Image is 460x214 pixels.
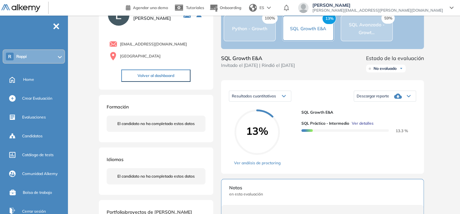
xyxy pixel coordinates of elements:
[322,13,336,24] span: 13%
[301,109,411,115] span: SQL Growth E&A
[220,5,241,10] span: Onboarding
[120,41,187,47] span: [EMAIL_ADDRESS][DOMAIN_NAME]
[133,5,168,10] span: Agendar una demo
[107,157,124,162] span: Idiomas
[16,54,27,59] span: Rappi
[267,6,271,9] img: arrow
[366,54,424,62] span: Estado de la evaluación
[22,114,46,120] span: Evaluaciones
[1,4,40,12] img: Logo
[229,191,416,197] span: en esta evaluación
[117,173,195,179] span: El candidato no ha completado estos datos
[209,1,241,15] button: Onboarding
[22,171,58,177] span: Comunidad Alkemy
[8,54,11,59] span: R
[22,133,43,139] span: Candidatos
[301,120,349,126] span: SQL Práctico - Intermedio
[186,5,204,10] span: Tutoriales
[117,121,195,127] span: El candidato no ha completado estos datos
[388,128,408,133] span: 13.3 %
[107,104,129,110] span: Formación
[374,66,397,71] span: No evaluado
[259,5,264,11] span: ES
[229,184,416,191] span: Notas
[312,3,443,8] span: [PERSON_NAME]
[399,67,403,70] img: Ícono de flecha
[120,53,161,59] span: [GEOGRAPHIC_DATA]
[22,95,52,101] span: Crear Evaluación
[357,94,389,99] span: Descargar reporte
[234,126,280,136] span: 13%
[349,22,385,35] span: SQL Avanzado - Growt...
[249,4,257,12] img: world
[232,26,267,31] span: Python - Growth
[381,13,395,24] span: 59%
[23,77,34,82] span: Home
[349,120,374,126] button: Ver detalles
[232,94,276,98] span: Resultados cuantitativos
[126,3,168,11] a: Agendar una demo
[221,62,295,69] span: Invitado el [DATE] | Rindió el [DATE]
[121,69,191,82] button: Volver al dashboard
[352,120,374,126] span: Ver detalles
[22,152,54,158] span: Catálogo de tests
[312,8,443,13] span: [PERSON_NAME][EMAIL_ADDRESS][PERSON_NAME][DOMAIN_NAME]
[221,54,295,62] span: SQL Growth E&A
[234,160,281,166] a: Ver análisis de proctoring
[290,26,326,31] span: SQL Growth E&A
[262,13,278,24] span: 100%
[23,190,52,195] span: Bolsa de trabajo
